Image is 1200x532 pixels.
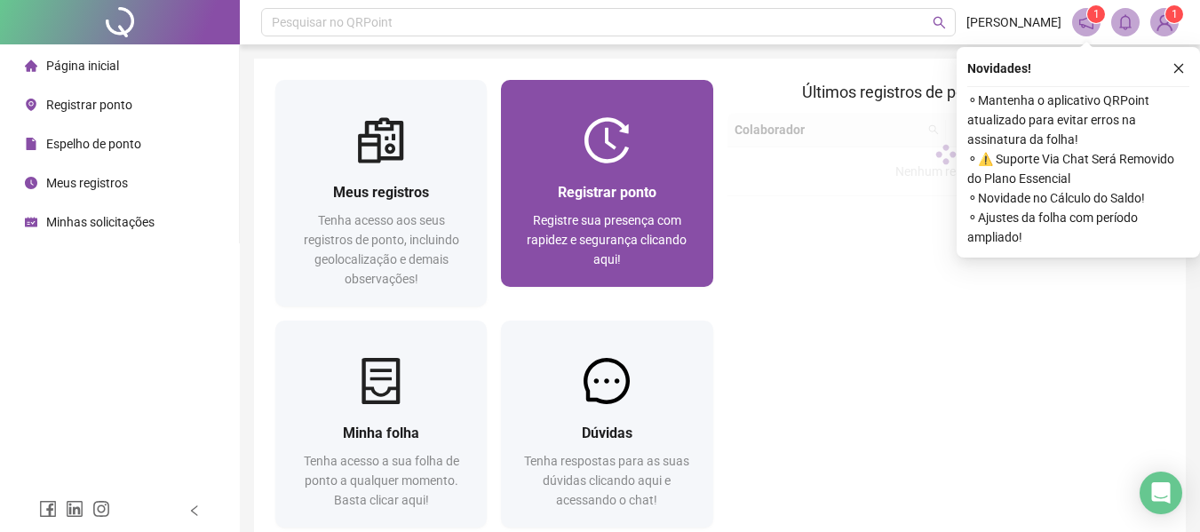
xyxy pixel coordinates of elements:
[46,59,119,73] span: Página inicial
[1093,8,1100,20] span: 1
[524,454,689,507] span: Tenha respostas para as suas dúvidas clicando aqui e acessando o chat!
[304,454,459,507] span: Tenha acesso a sua folha de ponto a qualquer momento. Basta clicar aqui!
[582,425,632,441] span: Dúvidas
[275,321,487,528] a: Minha folhaTenha acesso a sua folha de ponto a qualquer momento. Basta clicar aqui!
[1140,472,1182,514] div: Open Intercom Messenger
[1151,9,1178,36] img: 92117
[527,213,687,266] span: Registre sua presença com rapidez e segurança clicando aqui!
[92,500,110,518] span: instagram
[304,213,459,286] span: Tenha acesso aos seus registros de ponto, incluindo geolocalização e demais observações!
[1172,62,1185,75] span: close
[501,321,712,528] a: DúvidasTenha respostas para as suas dúvidas clicando aqui e acessando o chat!
[39,500,57,518] span: facebook
[966,12,1061,32] span: [PERSON_NAME]
[25,216,37,228] span: schedule
[46,98,132,112] span: Registrar ponto
[46,137,141,151] span: Espelho de ponto
[1172,8,1178,20] span: 1
[188,504,201,517] span: left
[46,176,128,190] span: Meus registros
[933,16,946,29] span: search
[1087,5,1105,23] sup: 1
[275,80,487,306] a: Meus registrosTenha acesso aos seus registros de ponto, incluindo geolocalização e demais observa...
[967,188,1189,208] span: ⚬ Novidade no Cálculo do Saldo!
[66,500,83,518] span: linkedin
[25,177,37,189] span: clock-circle
[1078,14,1094,30] span: notification
[343,425,419,441] span: Minha folha
[333,184,429,201] span: Meus registros
[25,138,37,150] span: file
[46,215,155,229] span: Minhas solicitações
[967,149,1189,188] span: ⚬ ⚠️ Suporte Via Chat Será Removido do Plano Essencial
[1165,5,1183,23] sup: Atualize o seu contato no menu Meus Dados
[967,59,1031,78] span: Novidades !
[25,60,37,72] span: home
[967,208,1189,247] span: ⚬ Ajustes da folha com período ampliado!
[25,99,37,111] span: environment
[967,91,1189,149] span: ⚬ Mantenha o aplicativo QRPoint atualizado para evitar erros na assinatura da folha!
[1117,14,1133,30] span: bell
[501,80,712,287] a: Registrar pontoRegistre sua presença com rapidez e segurança clicando aqui!
[802,83,1089,101] span: Últimos registros de ponto sincronizados
[558,184,656,201] span: Registrar ponto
